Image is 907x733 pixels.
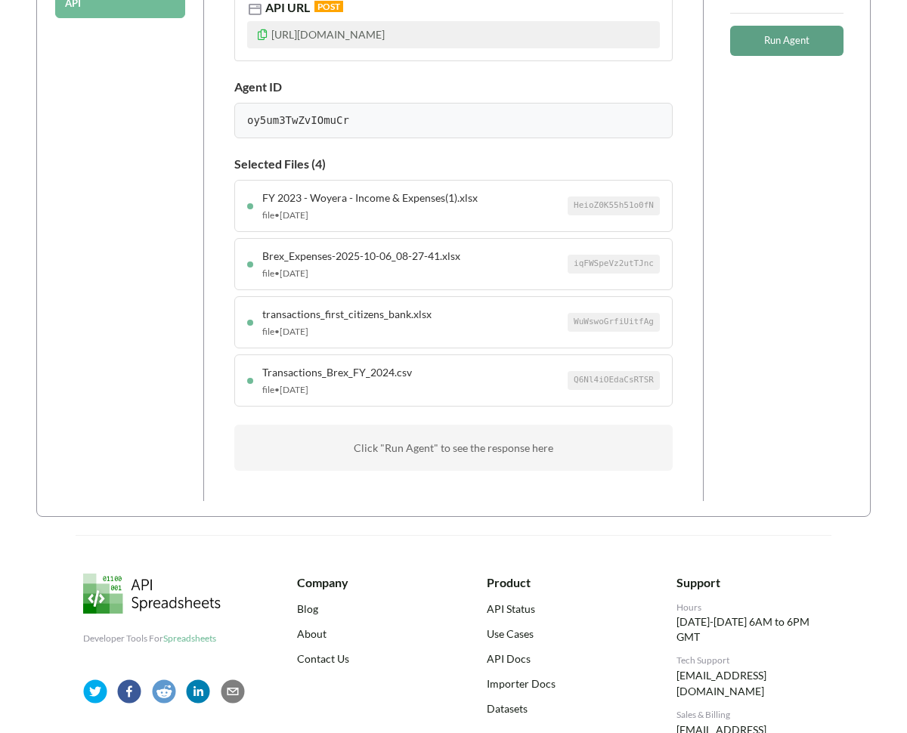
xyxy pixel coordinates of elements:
[676,669,766,697] a: [EMAIL_ADDRESS][DOMAIN_NAME]
[297,626,444,642] a: About
[297,574,444,592] div: Company
[487,701,634,716] a: Datasets
[568,255,660,274] div: iqFWSpeVz2utTJnc
[163,632,216,644] span: Spreadsheets
[247,21,660,48] p: [URL][DOMAIN_NAME]
[234,156,673,171] h4: Selected Files ( 4 )
[234,425,673,471] div: Click "Run Agent" to see the response here
[568,371,660,390] div: Q6Nl4iOEdaCsRTSR
[487,601,634,617] a: API Status
[234,103,673,138] div: oy5um3TwZvIOmuCr
[83,632,216,644] span: Developer Tools For
[186,679,210,707] button: linkedin
[487,676,634,691] a: Importer Docs
[676,601,824,614] div: Hours
[676,654,824,667] div: Tech Support
[314,1,343,12] span: POST
[262,364,568,380] div: Transactions_Brex_FY_2024.csv
[262,209,568,222] div: file • [DATE]
[487,574,634,592] div: Product
[234,79,673,94] h4: Agent ID
[152,679,176,707] button: reddit
[676,708,824,722] div: Sales & Billing
[487,651,634,667] a: API Docs
[297,651,444,667] a: Contact Us
[676,614,824,645] p: [DATE]-[DATE] 6AM to 6PM GMT
[262,267,568,280] div: file • [DATE]
[568,313,660,332] div: WuWswoGrfiUitfAg
[262,306,568,322] div: transactions_first_citizens_bank.xlsx
[297,601,444,617] a: Blog
[730,26,844,56] button: Run Agent
[83,679,107,707] button: twitter
[117,679,141,707] button: facebook
[676,574,824,592] div: Support
[262,190,568,206] div: FY 2023 - Woyera - Income & Expenses(1).xlsx
[262,383,568,397] div: file • [DATE]
[262,325,568,339] div: file • [DATE]
[83,574,221,613] img: API Spreadsheets Logo
[487,626,634,642] a: Use Cases
[568,196,660,215] div: HeioZ0K55h51o0fN
[262,248,568,264] div: Brex_Expenses-2025-10-06_08-27-41.xlsx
